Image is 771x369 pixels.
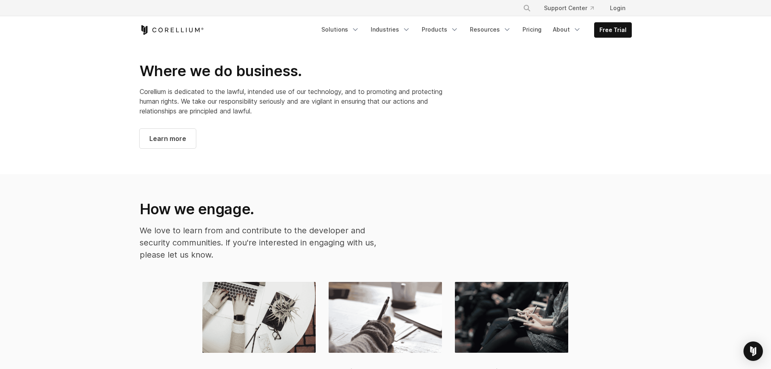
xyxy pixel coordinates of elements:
[595,23,631,37] a: Free Trial
[316,22,364,37] a: Solutions
[537,1,600,15] a: Support Center
[329,282,442,352] img: Contributor Program
[140,25,204,35] a: Corellium Home
[513,1,632,15] div: Navigation Menu
[743,341,763,361] div: Open Intercom Messenger
[140,87,442,115] span: Corellium is dedicated to the lawful, intended use of our technology, and to promoting and protec...
[140,62,463,80] h2: Where we do business.
[548,22,586,37] a: About
[366,22,415,37] a: Industries
[202,282,316,352] img: Contact Us
[316,22,632,38] div: Navigation Menu
[455,282,568,352] img: Press Inquiry
[465,22,516,37] a: Resources
[140,129,196,148] a: Learn more
[603,1,632,15] a: Login
[518,22,546,37] a: Pricing
[417,22,463,37] a: Products
[520,1,534,15] button: Search
[140,224,378,261] p: We love to learn from and contribute to the developer and security communities. If you're interes...
[149,134,186,143] span: Learn more
[140,200,378,218] h2: How we engage.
